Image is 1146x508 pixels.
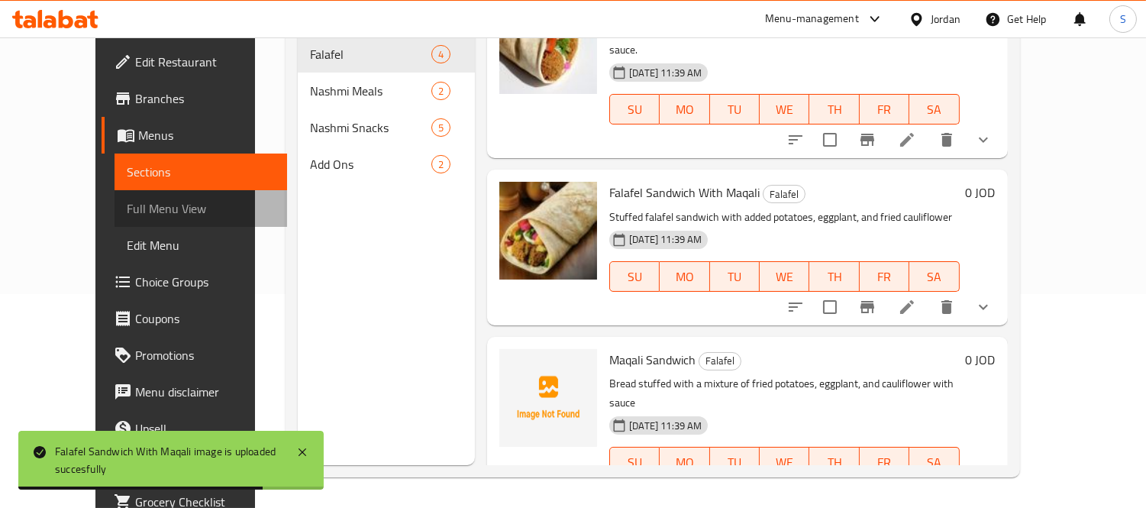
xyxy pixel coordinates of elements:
p: Bread stuffed with a mixture of fried potatoes, eggplant, and cauliflower with sauce [609,374,959,413]
button: FR [860,94,909,125]
a: Edit menu item [898,131,916,149]
a: Edit menu item [898,298,916,316]
svg: Show Choices [974,131,993,149]
span: Select to update [814,124,846,156]
button: SA [909,261,959,292]
div: Falafel [763,185,805,203]
div: items [431,45,450,63]
span: Upsell [135,419,275,438]
span: Menu disclaimer [135,383,275,401]
button: MO [660,261,709,292]
button: TH [809,447,859,477]
span: Promotions [135,346,275,364]
span: [DATE] 11:39 AM [623,232,708,247]
div: Falafel Sandwich With Maqali image is uploaded succesfully [55,443,281,477]
div: Jordan [931,11,960,28]
a: Menu disclaimer [102,374,287,410]
span: Nashmi Snacks [310,118,431,137]
h6: 0 JOD [966,349,996,370]
h6: 0 JOD [966,182,996,203]
button: SU [609,94,660,125]
span: FR [866,266,903,288]
a: Sections [115,154,287,190]
span: Edit Menu [127,236,275,254]
p: Stuffed falafel sandwich with added potatoes, eggplant, and fried cauliflower [609,208,959,227]
button: SU [609,447,660,477]
button: show more [965,289,1002,325]
button: WE [760,261,809,292]
span: [DATE] 11:39 AM [623,419,708,433]
button: SA [909,447,959,477]
span: FR [866,451,903,474]
div: Add Ons2 [298,146,475,183]
span: Maqali Sandwich [609,348,696,371]
a: Coupons [102,300,287,337]
span: Add Ons [310,155,431,173]
img: Falafel Sandwich With Maqali [499,182,597,280]
span: TU [716,451,754,474]
a: Edit Restaurant [102,44,287,80]
span: Full Menu View [127,199,275,218]
nav: Menu sections [298,30,475,189]
button: WE [760,94,809,125]
div: items [431,82,450,100]
span: TH [815,451,853,474]
a: Promotions [102,337,287,374]
button: FR [860,447,909,477]
a: Menus [102,117,287,154]
span: Falafel [699,352,741,370]
span: SA [915,99,953,121]
button: show more [965,121,1002,158]
a: Choice Groups [102,264,287,300]
button: TU [710,447,760,477]
p: Bread stuffed with crispy falafel patties with fresh salad, pickles, and tahinia sauce. [609,21,959,60]
div: Falafel4 [298,36,475,73]
button: MO [660,447,709,477]
button: delete [928,121,965,158]
button: SA [909,94,959,125]
span: 2 [432,84,450,99]
div: Falafel [699,352,741,370]
span: Coupons [135,309,275,328]
span: 5 [432,121,450,135]
div: Nashmi Meals2 [298,73,475,109]
div: items [431,155,450,173]
span: MO [666,451,703,474]
span: SU [616,99,654,121]
button: TU [710,94,760,125]
button: delete [928,289,965,325]
span: TU [716,99,754,121]
span: Falafel Sandwich With Maqali [609,181,760,204]
span: Nashmi Meals [310,82,431,100]
span: MO [666,266,703,288]
span: 2 [432,157,450,172]
span: SU [616,451,654,474]
button: WE [760,447,809,477]
span: WE [766,451,803,474]
a: Full Menu View [115,190,287,227]
span: FR [866,99,903,121]
div: items [431,118,450,137]
span: Falafel [310,45,431,63]
button: Branch-specific-item [849,121,886,158]
span: Menus [138,126,275,144]
a: Branches [102,80,287,117]
span: MO [666,99,703,121]
button: TH [809,94,859,125]
span: [DATE] 11:39 AM [623,66,708,80]
button: TH [809,261,859,292]
img: Maqali Sandwich [499,349,597,447]
span: 4 [432,47,450,62]
svg: Show Choices [974,298,993,316]
span: Sections [127,163,275,181]
span: TH [815,266,853,288]
span: TU [716,266,754,288]
button: FR [860,261,909,292]
span: WE [766,266,803,288]
span: Branches [135,89,275,108]
span: S [1120,11,1126,28]
span: Edit Restaurant [135,53,275,71]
